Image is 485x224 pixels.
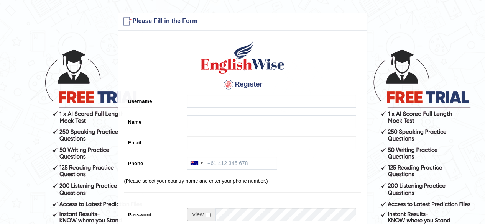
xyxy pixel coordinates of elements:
[124,136,184,146] label: Email
[124,115,184,126] label: Name
[206,213,211,217] input: Show/Hide Password
[124,177,361,185] p: (Please select your country name and enter your phone number.)
[124,208,184,218] label: Password
[120,15,365,28] h3: Please Fill in the Form
[199,40,286,75] img: Logo of English Wise create a new account for intelligent practice with AI
[187,157,277,170] input: +61 412 345 678
[124,157,184,167] label: Phone
[124,78,361,91] h4: Register
[124,95,184,105] label: Username
[187,157,205,169] div: Australia: +61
